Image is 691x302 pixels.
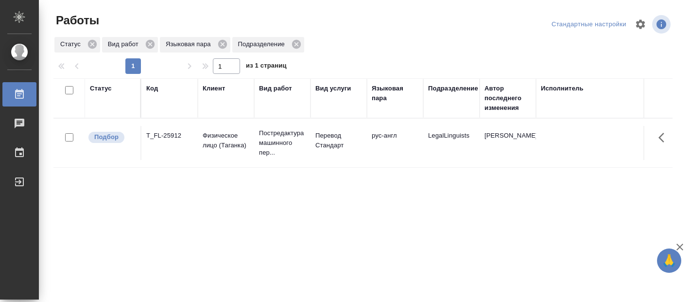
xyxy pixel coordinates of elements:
p: Постредактура машинного пер... [259,128,306,158]
p: Подбор [94,132,119,142]
div: Можно подбирать исполнителей [87,131,136,144]
div: Код [146,84,158,93]
button: 🙏 [657,249,681,273]
div: Языковая пара [160,37,230,53]
p: Физическое лицо (Таганка) [203,131,249,150]
div: T_FL-25912 [146,131,193,141]
div: Автор последнего изменения [484,84,531,113]
td: LegalLinguists [423,126,480,160]
span: из 1 страниц [246,60,287,74]
span: 🙏 [661,250,677,271]
span: Настроить таблицу [629,13,652,36]
div: Вид работ [102,37,158,53]
div: Статус [54,37,100,53]
span: Работы [53,13,99,28]
td: [PERSON_NAME] [480,126,536,160]
p: Вид работ [108,39,142,49]
div: split button [549,17,629,32]
p: Языковая пара [166,39,214,49]
div: Вид работ [259,84,292,93]
div: Вид услуги [315,84,351,93]
div: Исполнитель [541,84,584,93]
div: Статус [90,84,112,93]
div: Клиент [203,84,225,93]
p: Статус [60,39,84,49]
p: Перевод Стандарт [315,131,362,150]
div: Языковая пара [372,84,418,103]
p: Подразделение [238,39,288,49]
div: Подразделение [232,37,304,53]
td: рус-англ [367,126,423,160]
span: Посмотреть информацию [652,15,673,34]
button: Здесь прячутся важные кнопки [653,126,676,149]
div: Подразделение [428,84,478,93]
